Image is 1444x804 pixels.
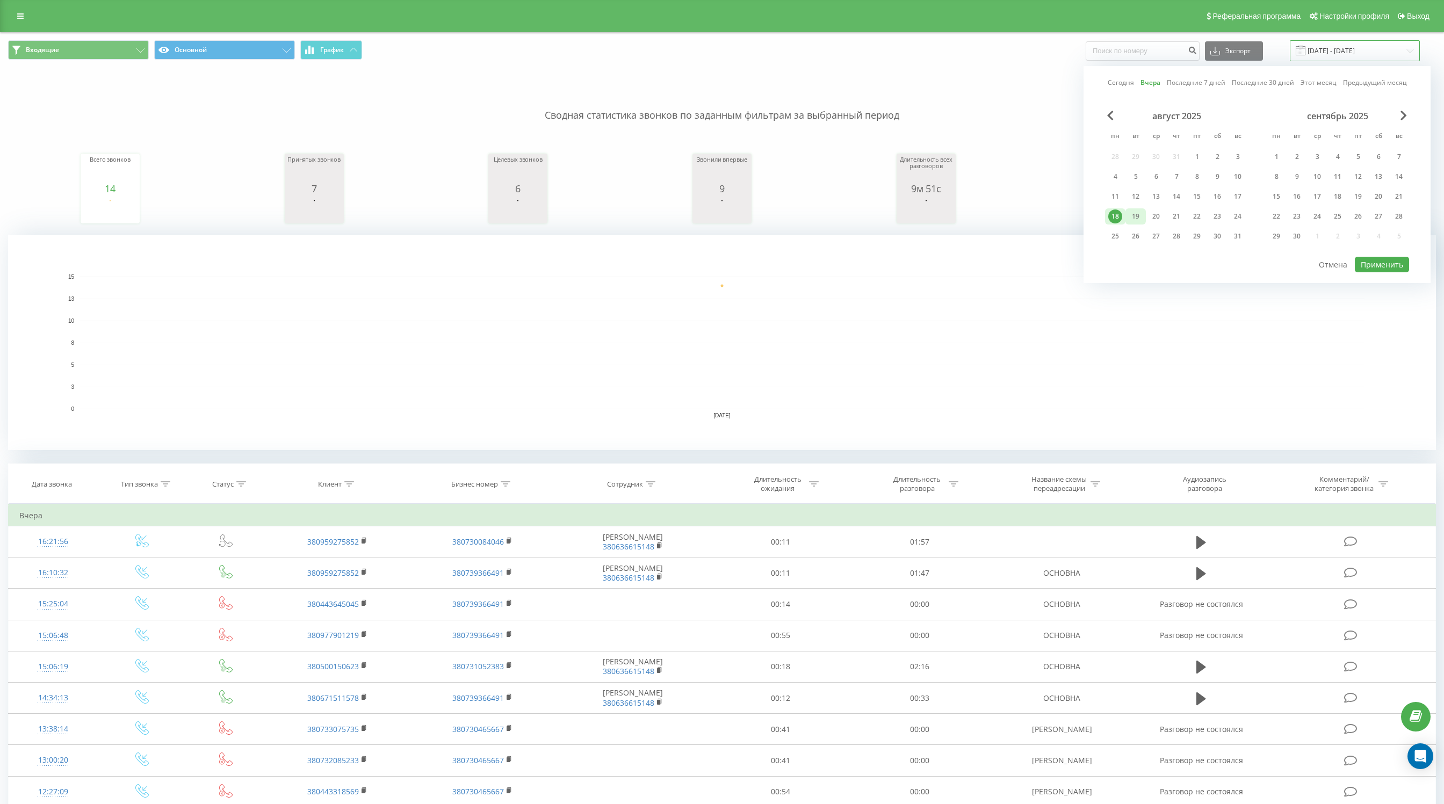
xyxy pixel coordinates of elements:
[1266,111,1409,121] div: сентябрь 2025
[899,194,953,226] div: A chart.
[1149,190,1163,204] div: 13
[889,475,946,493] div: Длительность разговора
[1210,170,1224,184] div: 9
[1310,150,1324,164] div: 3
[1231,209,1245,223] div: 24
[1146,189,1166,205] div: ср 13 авг. 2025 г.
[320,46,344,54] span: График
[850,683,989,714] td: 00:33
[899,183,953,194] div: 9м 51с
[1350,129,1366,145] abbr: пятница
[1166,228,1187,244] div: чт 28 авг. 2025 г.
[1189,129,1205,145] abbr: пятница
[68,274,75,280] text: 15
[1348,169,1368,185] div: пт 12 сент. 2025 г.
[287,183,341,194] div: 7
[452,599,504,609] a: 380739366491
[695,156,749,183] div: Звонили впервые
[307,661,359,671] a: 380500150623
[1331,170,1345,184] div: 11
[1348,208,1368,224] div: пт 26 сент. 2025 г.
[990,714,1135,745] td: [PERSON_NAME]
[307,537,359,547] a: 380959275852
[1107,111,1114,120] span: Previous Month
[1370,129,1387,145] abbr: суббота
[1389,189,1409,205] div: вс 21 сент. 2025 г.
[990,557,1135,589] td: ОСНОВНА
[71,406,74,412] text: 0
[1371,170,1385,184] div: 13
[1105,111,1248,121] div: август 2025
[850,557,989,589] td: 01:47
[1331,190,1345,204] div: 18
[1108,229,1122,243] div: 25
[1290,209,1304,223] div: 23
[1287,169,1307,185] div: вт 9 сент. 2025 г.
[451,480,498,489] div: Бизнес номер
[491,194,545,226] div: A chart.
[1190,190,1204,204] div: 15
[1392,190,1406,204] div: 21
[1268,129,1284,145] abbr: понедельник
[1228,149,1248,165] div: вс 3 авг. 2025 г.
[554,526,711,557] td: [PERSON_NAME]
[1269,150,1283,164] div: 1
[19,719,87,740] div: 13:38:14
[749,475,806,493] div: Длительность ожидания
[68,318,75,324] text: 10
[1190,229,1204,243] div: 29
[1309,129,1325,145] abbr: среда
[1169,170,1183,184] div: 7
[850,651,989,682] td: 02:16
[307,693,359,703] a: 380671511578
[711,557,850,589] td: 00:11
[1307,149,1327,165] div: ср 3 сент. 2025 г.
[1149,229,1163,243] div: 27
[1289,129,1305,145] abbr: вторник
[695,194,749,226] div: A chart.
[307,568,359,578] a: 380959275852
[1105,189,1125,205] div: пн 11 авг. 2025 г.
[711,620,850,651] td: 00:55
[1160,755,1243,765] span: Разговор не состоялся
[1307,208,1327,224] div: ср 24 сент. 2025 г.
[71,362,74,368] text: 5
[452,661,504,671] a: 380731052383
[1231,229,1245,243] div: 31
[1389,149,1409,165] div: вс 7 сент. 2025 г.
[1108,209,1122,223] div: 18
[1129,229,1143,243] div: 26
[26,46,59,54] span: Входящие
[1287,189,1307,205] div: вт 16 сент. 2025 г.
[1348,149,1368,165] div: пт 5 сент. 2025 г.
[990,620,1135,651] td: ОСНОВНА
[1290,229,1304,243] div: 30
[850,714,989,745] td: 00:00
[1371,209,1385,223] div: 27
[1125,169,1146,185] div: вт 5 авг. 2025 г.
[990,683,1135,714] td: ОСНОВНА
[32,480,72,489] div: Дата звонка
[1351,170,1365,184] div: 12
[554,557,711,589] td: [PERSON_NAME]
[1231,190,1245,204] div: 17
[603,698,654,708] a: 380636615148
[71,384,74,390] text: 3
[83,194,137,226] svg: A chart.
[711,745,850,776] td: 00:41
[1319,12,1389,20] span: Настройки профиля
[1187,228,1207,244] div: пт 29 авг. 2025 г.
[1307,189,1327,205] div: ср 17 сент. 2025 г.
[19,781,87,802] div: 12:27:09
[1269,190,1283,204] div: 15
[1210,150,1224,164] div: 2
[554,683,711,714] td: [PERSON_NAME]
[68,296,75,302] text: 13
[1327,169,1348,185] div: чт 11 сент. 2025 г.
[1290,170,1304,184] div: 9
[1129,209,1143,223] div: 19
[1368,149,1389,165] div: сб 6 сент. 2025 г.
[1190,209,1204,223] div: 22
[19,593,87,614] div: 15:25:04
